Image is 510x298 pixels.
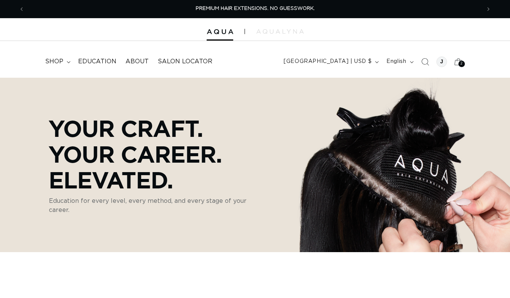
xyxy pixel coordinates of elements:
a: Education [74,53,121,70]
span: English [386,58,406,66]
img: aqualyna.com [256,29,304,34]
span: About [126,58,149,66]
span: Education [78,58,116,66]
summary: Search [417,53,433,70]
button: Next announcement [480,2,497,16]
summary: shop [41,53,74,70]
p: Education for every level, every method, and every stage of your career. [49,196,265,215]
p: Your Craft. Your Career. Elevated. [49,115,265,193]
span: [GEOGRAPHIC_DATA] | USD $ [284,58,372,66]
span: shop [45,58,63,66]
span: PREMIUM HAIR EXTENSIONS. NO GUESSWORK. [196,6,315,11]
span: Salon Locator [158,58,212,66]
a: About [121,53,153,70]
button: [GEOGRAPHIC_DATA] | USD $ [279,55,382,69]
img: Aqua Hair Extensions [207,29,233,35]
span: 2 [460,61,463,67]
button: Previous announcement [13,2,30,16]
a: Salon Locator [153,53,217,70]
button: English [382,55,416,69]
